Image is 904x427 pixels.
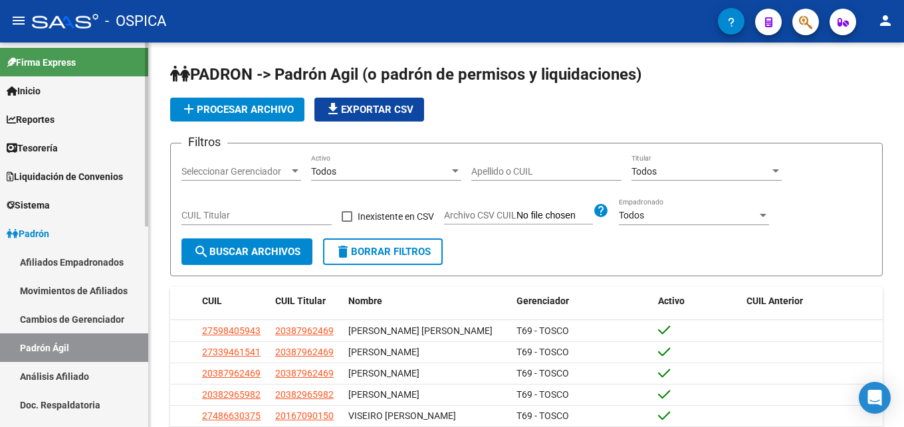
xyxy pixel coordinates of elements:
[593,203,609,218] mat-icon: help
[619,210,644,220] span: Todos
[11,13,27,29] mat-icon: menu
[181,104,294,116] span: Procesar archivo
[7,226,49,241] span: Padrón
[105,7,166,36] span: - OSPICA
[275,389,334,400] span: 20382965982
[181,166,289,177] span: Seleccionar Gerenciador
[314,98,424,122] button: Exportar CSV
[197,287,270,315] datatable-header-cell: CUIL
[325,101,341,117] mat-icon: file_download
[631,166,657,177] span: Todos
[343,287,511,315] datatable-header-cell: Nombre
[202,410,261,421] span: 27486630375
[348,389,419,400] span: [PERSON_NAME]
[444,210,516,220] span: Archivo CSV CUIL
[270,287,343,315] datatable-header-cell: CUIL Titular
[516,210,593,222] input: Archivo CSV CUIL
[516,347,569,357] span: T69 - TOSCO
[275,347,334,357] span: 20387962469
[181,238,312,265] button: Buscar Archivos
[202,325,261,336] span: 27598405943
[348,347,419,357] span: [PERSON_NAME]
[859,382,891,414] div: Open Intercom Messenger
[202,368,261,379] span: 20387962469
[7,141,58,155] span: Tesorería
[653,287,741,315] datatable-header-cell: Activo
[7,84,41,98] span: Inicio
[348,325,493,336] span: [PERSON_NAME] [PERSON_NAME]
[7,55,76,70] span: Firma Express
[7,112,55,127] span: Reportes
[275,368,334,379] span: 20387962469
[7,169,123,184] span: Liquidación de Convenios
[311,166,336,177] span: Todos
[181,133,227,151] h3: Filtros
[348,368,419,379] span: [PERSON_NAME]
[193,246,300,258] span: Buscar Archivos
[275,410,334,421] span: 20167090150
[746,296,803,306] span: CUIL Anterior
[658,296,685,306] span: Activo
[516,389,569,400] span: T69 - TOSCO
[335,246,431,258] span: Borrar Filtros
[323,238,443,265] button: Borrar Filtros
[193,244,209,260] mat-icon: search
[516,410,569,421] span: T69 - TOSCO
[325,104,413,116] span: Exportar CSV
[170,98,304,122] button: Procesar archivo
[335,244,351,260] mat-icon: delete
[202,389,261,400] span: 20382965982
[170,65,641,84] span: PADRON -> Padrón Agil (o padrón de permisos y liquidaciones)
[348,410,456,421] span: VISEIRO [PERSON_NAME]
[202,347,261,357] span: 27339461541
[275,325,334,336] span: 20387962469
[741,287,883,315] datatable-header-cell: CUIL Anterior
[516,368,569,379] span: T69 - TOSCO
[181,101,197,117] mat-icon: add
[7,198,50,213] span: Sistema
[516,325,569,336] span: T69 - TOSCO
[202,296,222,306] span: CUIL
[877,13,893,29] mat-icon: person
[275,296,326,306] span: CUIL Titular
[358,209,434,224] span: Inexistente en CSV
[348,296,382,306] span: Nombre
[516,296,569,306] span: Gerenciador
[511,287,653,315] datatable-header-cell: Gerenciador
